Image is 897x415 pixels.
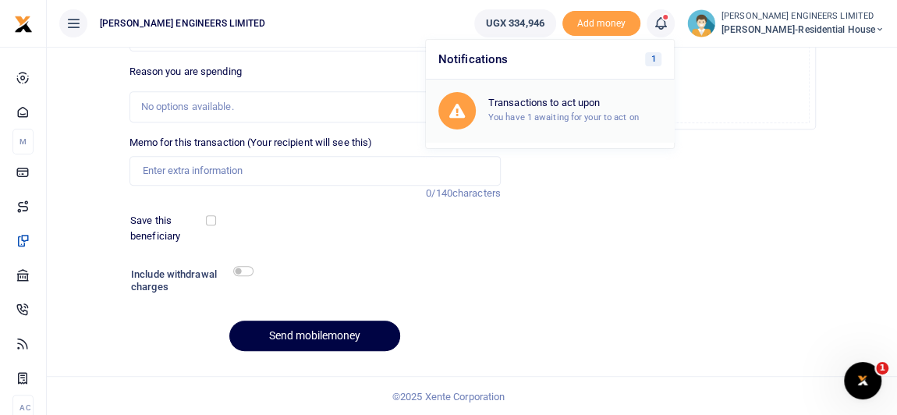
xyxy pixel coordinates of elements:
h6: Include withdrawal charges [131,268,246,293]
span: UGX 334,946 [486,16,544,31]
iframe: Intercom live chat [844,362,881,399]
a: profile-user [PERSON_NAME] ENGINEERS LIMITED [PERSON_NAME]-Residential House [687,9,885,37]
a: Add money [562,16,640,28]
span: 0/140 [426,187,452,199]
li: Wallet ballance [468,9,562,37]
input: Enter extra information [129,156,501,186]
img: logo-small [14,15,33,34]
h6: Transactions to act upon [488,97,661,109]
span: [PERSON_NAME]-Residential House [721,23,885,37]
li: M [12,129,34,154]
img: profile-user [687,9,715,37]
span: [PERSON_NAME] ENGINEERS LIMITED [94,16,271,30]
a: Transactions to act upon You have 1 awaiting for your to act on [426,80,674,142]
h6: Notifications [426,40,674,80]
span: Add money [562,11,640,37]
button: Send mobilemoney [229,321,400,351]
small: You have 1 awaiting for your to act on [488,112,639,122]
label: Memo for this transaction (Your recipient will see this) [129,135,373,151]
div: No options available. [141,99,478,115]
span: 1 [876,362,888,374]
span: characters [452,187,501,199]
a: logo-small logo-large logo-large [14,17,33,29]
label: Save this beneficiary [130,213,208,243]
a: UGX 334,946 [474,9,556,37]
li: Toup your wallet [562,11,640,37]
label: Reason you are spending [129,64,242,80]
small: [PERSON_NAME] ENGINEERS LIMITED [721,10,885,23]
span: 1 [645,52,661,66]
